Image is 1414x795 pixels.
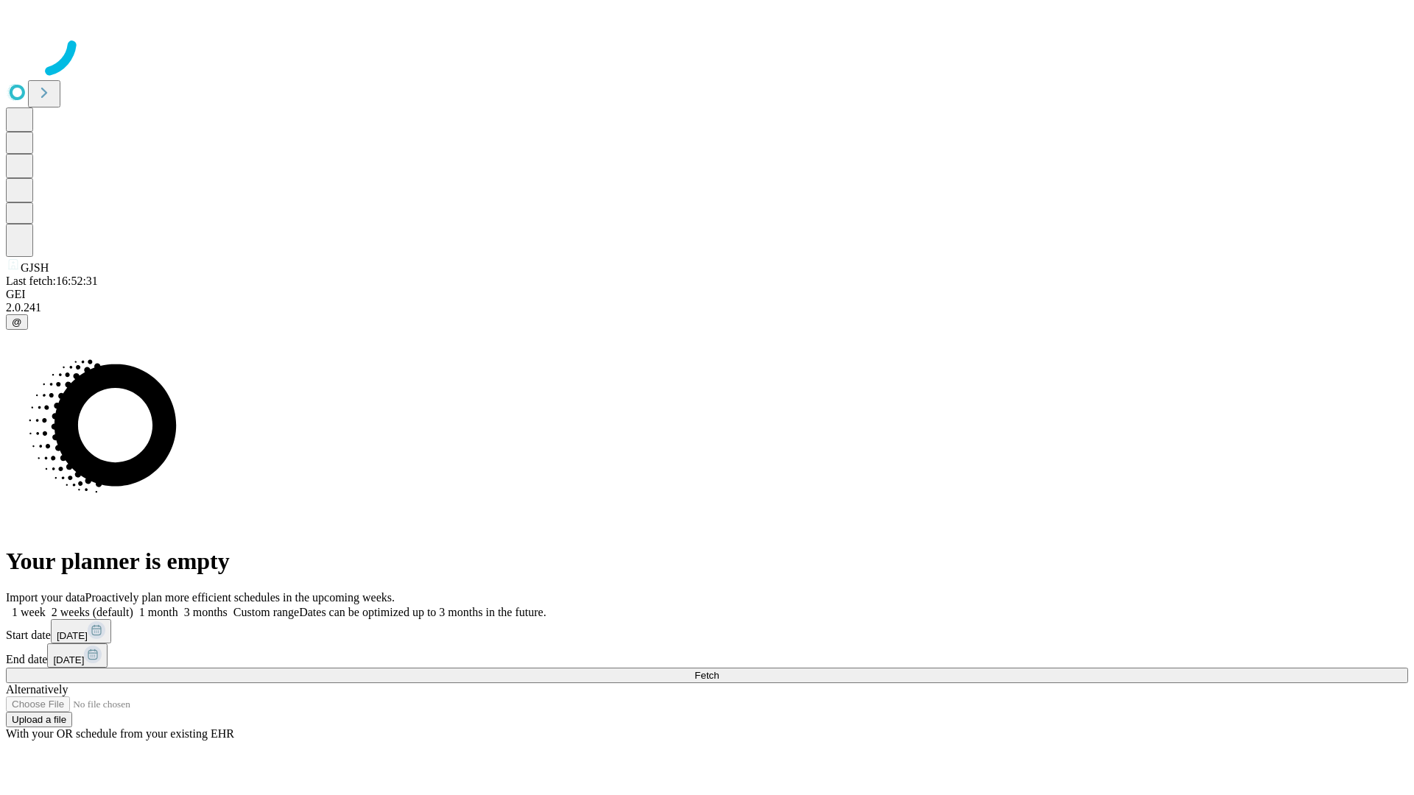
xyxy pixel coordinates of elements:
[52,606,133,618] span: 2 weeks (default)
[21,261,49,274] span: GJSH
[85,591,395,604] span: Proactively plan more efficient schedules in the upcoming weeks.
[299,606,546,618] span: Dates can be optimized up to 3 months in the future.
[53,654,84,665] span: [DATE]
[6,314,28,330] button: @
[6,727,234,740] span: With your OR schedule from your existing EHR
[57,630,88,641] span: [DATE]
[6,668,1408,683] button: Fetch
[12,606,46,618] span: 1 week
[6,619,1408,643] div: Start date
[6,548,1408,575] h1: Your planner is empty
[6,301,1408,314] div: 2.0.241
[6,288,1408,301] div: GEI
[47,643,108,668] button: [DATE]
[6,275,98,287] span: Last fetch: 16:52:31
[694,670,719,681] span: Fetch
[233,606,299,618] span: Custom range
[6,683,68,696] span: Alternatively
[139,606,178,618] span: 1 month
[184,606,228,618] span: 3 months
[6,643,1408,668] div: End date
[51,619,111,643] button: [DATE]
[6,591,85,604] span: Import your data
[6,712,72,727] button: Upload a file
[12,317,22,328] span: @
